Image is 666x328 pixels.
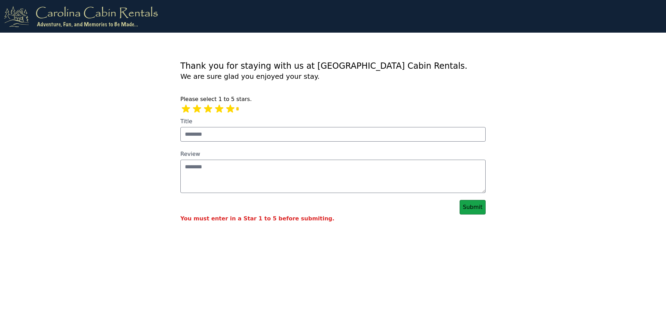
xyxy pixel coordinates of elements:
p: Please select 1 to 5 stars. [180,95,486,103]
a: Submit [460,200,486,215]
p: You must enter in a Star 1 to 5 before submiting. [180,215,486,223]
h1: Thank you for staying with us at [GEOGRAPHIC_DATA] Cabin Rentals. [180,60,486,72]
span: Title [180,118,192,125]
input: Title [180,127,486,142]
img: logo.png [4,6,158,27]
span: Review [180,151,200,157]
p: We are sure glad you enjoyed your stay. [180,72,486,87]
textarea: Review [180,160,486,193]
